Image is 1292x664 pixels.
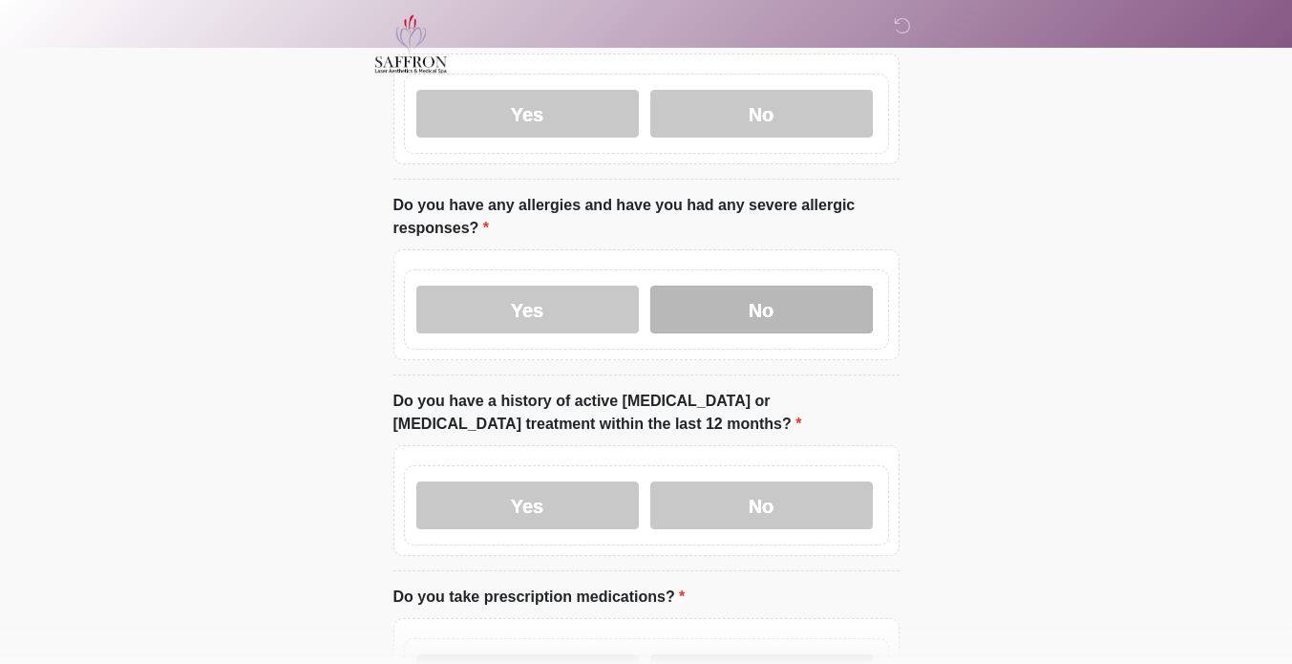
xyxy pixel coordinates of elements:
label: No [650,286,873,333]
label: Do you have any allergies and have you had any severe allergic responses? [393,194,900,240]
label: Yes [416,90,639,138]
label: Do you have a history of active [MEDICAL_DATA] or [MEDICAL_DATA] treatment within the last 12 mon... [393,390,900,436]
img: Saffron Laser Aesthetics and Medical Spa Logo [374,14,449,74]
label: Do you take prescription medications? [393,586,686,609]
label: No [650,482,873,529]
label: Yes [416,286,639,333]
label: No [650,90,873,138]
label: Yes [416,482,639,529]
